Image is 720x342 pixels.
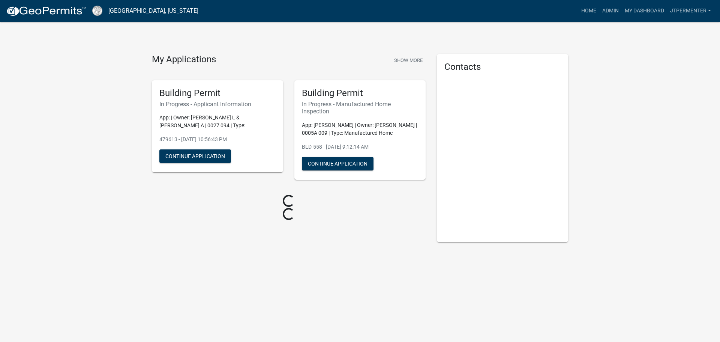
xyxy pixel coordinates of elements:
a: Admin [599,4,622,18]
h6: In Progress - Manufactured Home Inspection [302,101,418,115]
button: Continue Application [159,149,231,163]
p: BLD-558 - [DATE] 9:12:14 AM [302,143,418,151]
img: Cook County, Georgia [92,6,102,16]
button: Continue Application [302,157,373,170]
a: [GEOGRAPHIC_DATA], [US_STATE] [108,5,198,17]
button: Show More [391,54,426,66]
a: jtpermenter [667,4,714,18]
h6: In Progress - Applicant Information [159,101,276,108]
p: App: | Owner: [PERSON_NAME] L & [PERSON_NAME] A | 0027 094 | Type: [159,114,276,130]
p: 479613 - [DATE] 10:56:43 PM [159,136,276,143]
p: App: [PERSON_NAME] | Owner: [PERSON_NAME] | 0005A 009 | Type: Manufactured Home [302,121,418,137]
h5: Contacts [444,62,561,72]
h4: My Applications [152,54,216,65]
a: My Dashboard [622,4,667,18]
h5: Building Permit [159,88,276,99]
h5: Building Permit [302,88,418,99]
a: Home [578,4,599,18]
